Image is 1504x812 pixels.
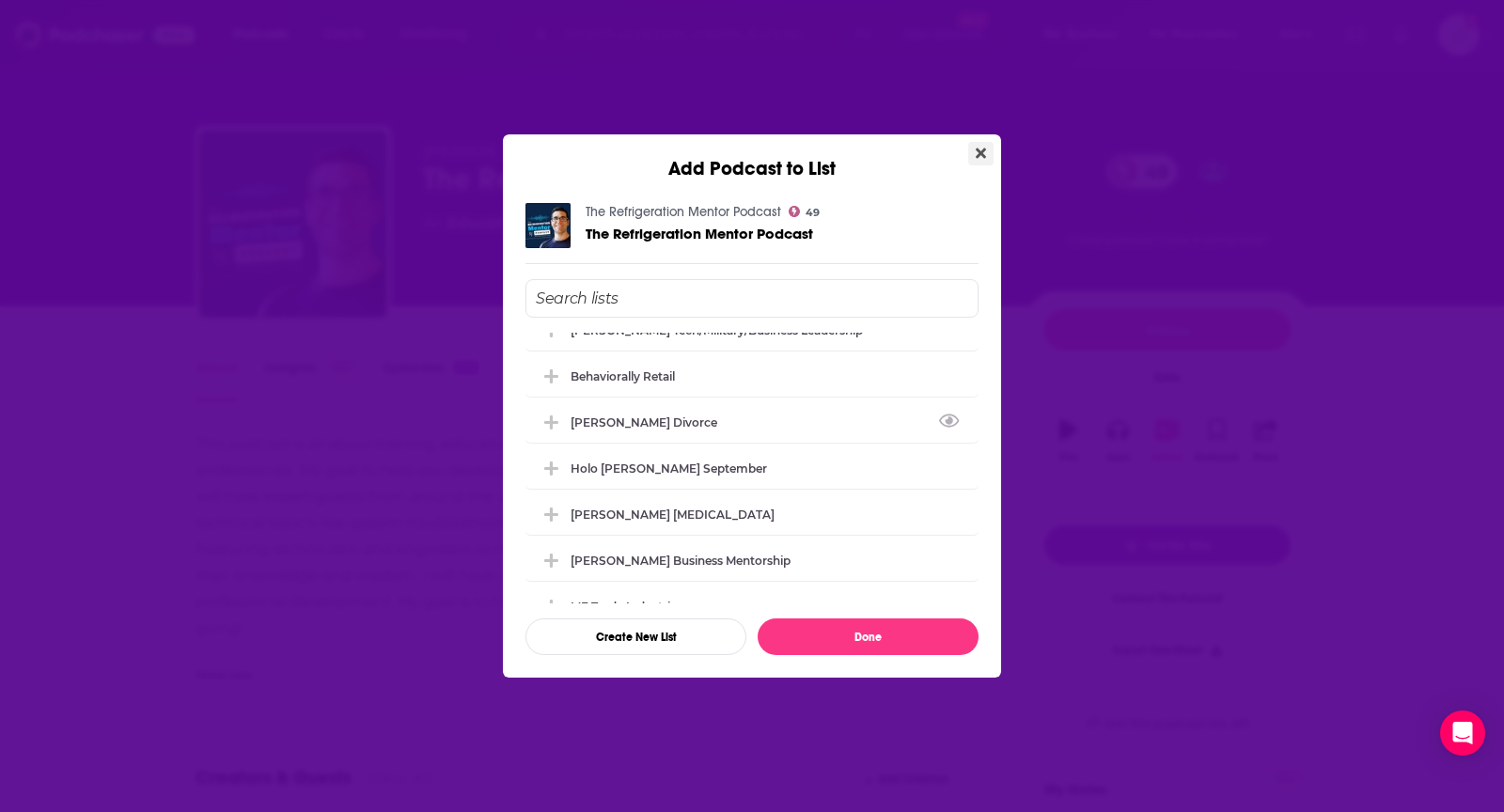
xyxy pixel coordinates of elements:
button: Done [758,618,979,655]
a: The Refrigeration Mentor Podcast [586,204,781,220]
button: View Link [717,426,728,428]
div: Behaviorally Retail [571,369,675,383]
div: [PERSON_NAME] Business Mentorship [571,554,791,568]
div: Holo [PERSON_NAME] September [571,461,767,476]
div: Add Podcast To List [525,279,979,655]
span: 49 [806,209,820,217]
div: Matthew Tower Divorce [525,401,979,443]
div: [PERSON_NAME] [MEDICAL_DATA] [571,507,775,522]
button: Close [968,142,994,165]
div: MF Trade Industries [525,586,979,627]
a: 49 [789,206,820,217]
div: [PERSON_NAME] Divorce [571,415,728,429]
div: Add Podcast to List [503,134,1001,180]
img: The Refrigeration Mentor Podcast [525,203,571,248]
span: The Refrigeration Mentor Podcast [586,225,813,242]
a: The Refrigeration Mentor Podcast [586,226,813,242]
div: Richard Digital Addiction [525,493,979,535]
div: Phillip Cantrelll Business Mentorship [525,539,979,581]
div: Behaviorally Retail [525,355,979,397]
div: MF Trade Industries [571,600,682,614]
div: Open Intercom Messenger [1440,710,1485,756]
button: Create New List [525,618,746,655]
input: Search lists [525,279,979,318]
div: Holo Dr. Kehr September [525,447,979,489]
